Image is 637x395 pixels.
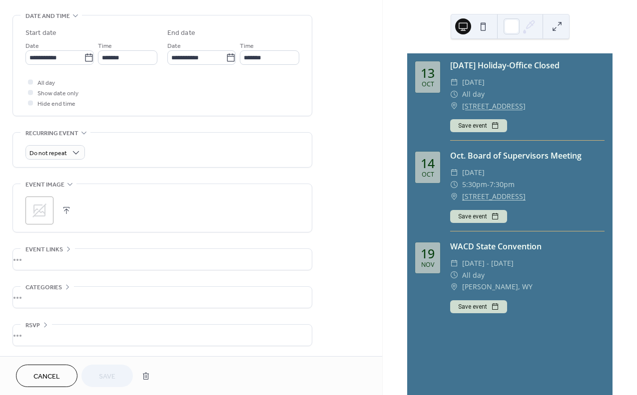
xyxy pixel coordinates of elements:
[450,269,458,281] div: ​
[13,249,312,270] div: •••
[421,157,435,170] div: 14
[450,88,458,100] div: ​
[13,287,312,308] div: •••
[98,41,112,51] span: Time
[450,210,507,223] button: Save event
[167,28,195,38] div: End date
[167,41,181,51] span: Date
[450,100,458,112] div: ​
[462,191,526,202] a: [STREET_ADDRESS]
[450,59,605,71] div: [DATE] Holiday-Office Closed
[462,179,487,191] span: 5:30pm
[462,100,526,112] a: [STREET_ADDRESS]
[450,119,507,132] button: Save event
[490,179,515,191] span: 7:30pm
[37,99,75,109] span: Hide end time
[25,41,39,51] span: Date
[462,88,485,100] span: All day
[421,262,434,268] div: Nov
[33,372,60,382] span: Cancel
[25,128,78,139] span: Recurring event
[25,282,62,293] span: Categories
[450,300,507,313] button: Save event
[450,167,458,179] div: ​
[450,257,458,269] div: ​
[421,67,435,79] div: 13
[16,365,77,387] button: Cancel
[462,281,533,293] span: [PERSON_NAME], WY
[25,11,70,21] span: Date and time
[450,281,458,293] div: ​
[462,269,485,281] span: All day
[25,244,63,255] span: Event links
[462,257,514,269] span: [DATE] - [DATE]
[422,172,434,178] div: Oct
[421,247,435,260] div: 19
[25,28,56,38] div: Start date
[422,81,434,88] div: Oct
[450,76,458,88] div: ​
[25,197,53,224] div: ;
[37,78,55,88] span: All day
[240,41,254,51] span: Time
[29,148,67,159] span: Do not repeat
[462,167,485,179] span: [DATE]
[450,179,458,191] div: ​
[37,88,78,99] span: Show date only
[25,180,64,190] span: Event image
[462,76,485,88] span: [DATE]
[13,325,312,346] div: •••
[25,320,40,331] span: RSVP
[487,179,490,191] span: -
[450,150,605,162] div: Oct. Board of Supervisors Meeting
[450,240,605,252] div: WACD State Convention
[450,191,458,202] div: ​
